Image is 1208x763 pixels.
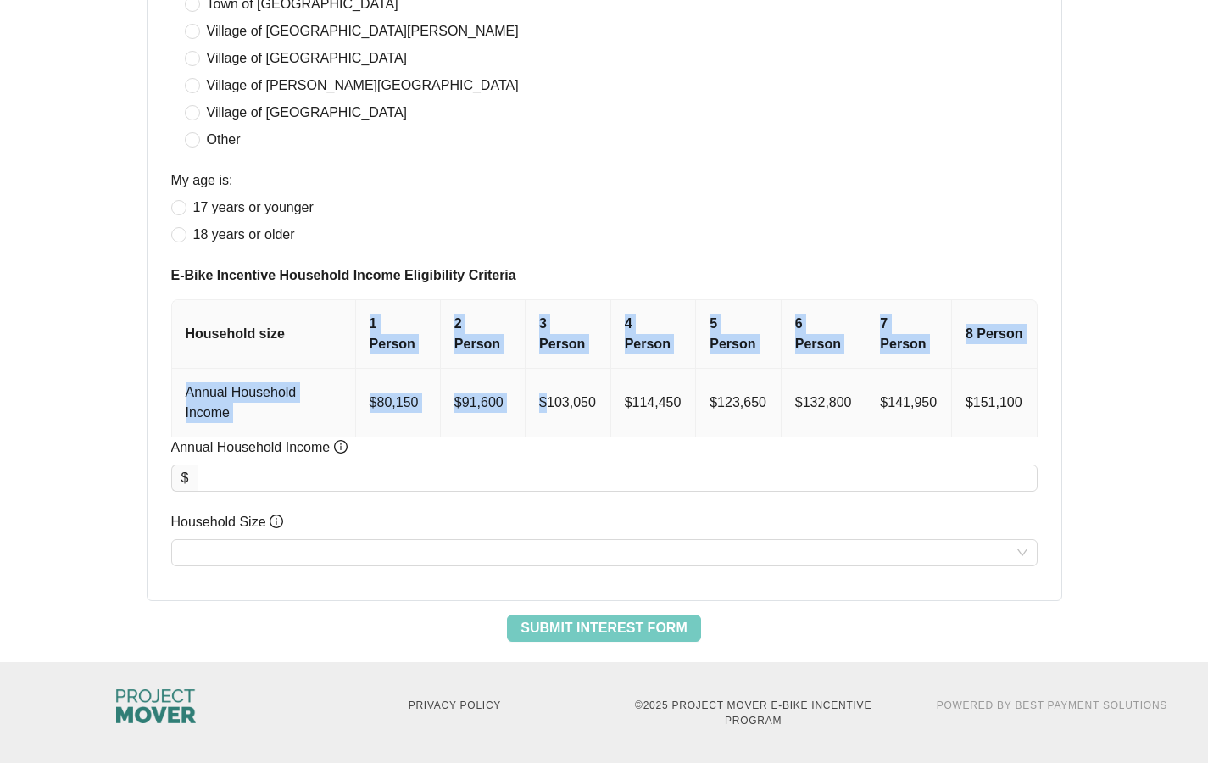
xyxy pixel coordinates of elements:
td: Annual Household Income [172,369,356,437]
span: 17 years or younger [186,198,320,218]
span: Village of [GEOGRAPHIC_DATA] [200,48,415,69]
div: $ [171,465,198,492]
td: $123,650 [696,369,782,437]
span: Household Size [171,512,284,532]
th: 6 Person [782,300,867,369]
label: My age is: [171,170,233,191]
th: Household size [172,300,356,369]
th: 7 Person [866,300,952,369]
a: Powered By Best Payment Solutions [937,699,1167,711]
td: $141,950 [866,369,952,437]
p: © 2025 Project MOVER E-Bike Incentive Program [615,698,893,728]
span: Other [200,130,248,150]
span: 18 years or older [186,225,302,245]
td: $132,800 [782,369,867,437]
td: $103,050 [526,369,611,437]
th: 4 Person [611,300,697,369]
th: 2 Person [441,300,526,369]
span: Village of [GEOGRAPHIC_DATA][PERSON_NAME] [200,21,526,42]
th: 8 Person [952,300,1038,369]
td: $114,450 [611,369,697,437]
th: 1 Person [356,300,441,369]
th: 5 Person [696,300,782,369]
span: info-circle [270,515,283,528]
span: Village of [PERSON_NAME][GEOGRAPHIC_DATA] [200,75,526,96]
img: Columbus City Council [116,689,196,723]
td: $151,100 [952,369,1038,437]
td: $80,150 [356,369,441,437]
a: Privacy Policy [409,699,501,711]
span: E-Bike Incentive Household Income Eligibility Criteria [171,265,1038,286]
button: Submit Interest Form [507,615,700,642]
span: Submit Interest Form [520,618,687,638]
th: 3 Person [526,300,611,369]
span: Annual Household Income [171,437,348,458]
span: info-circle [334,440,348,454]
span: Village of [GEOGRAPHIC_DATA] [200,103,415,123]
td: $91,600 [441,369,526,437]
